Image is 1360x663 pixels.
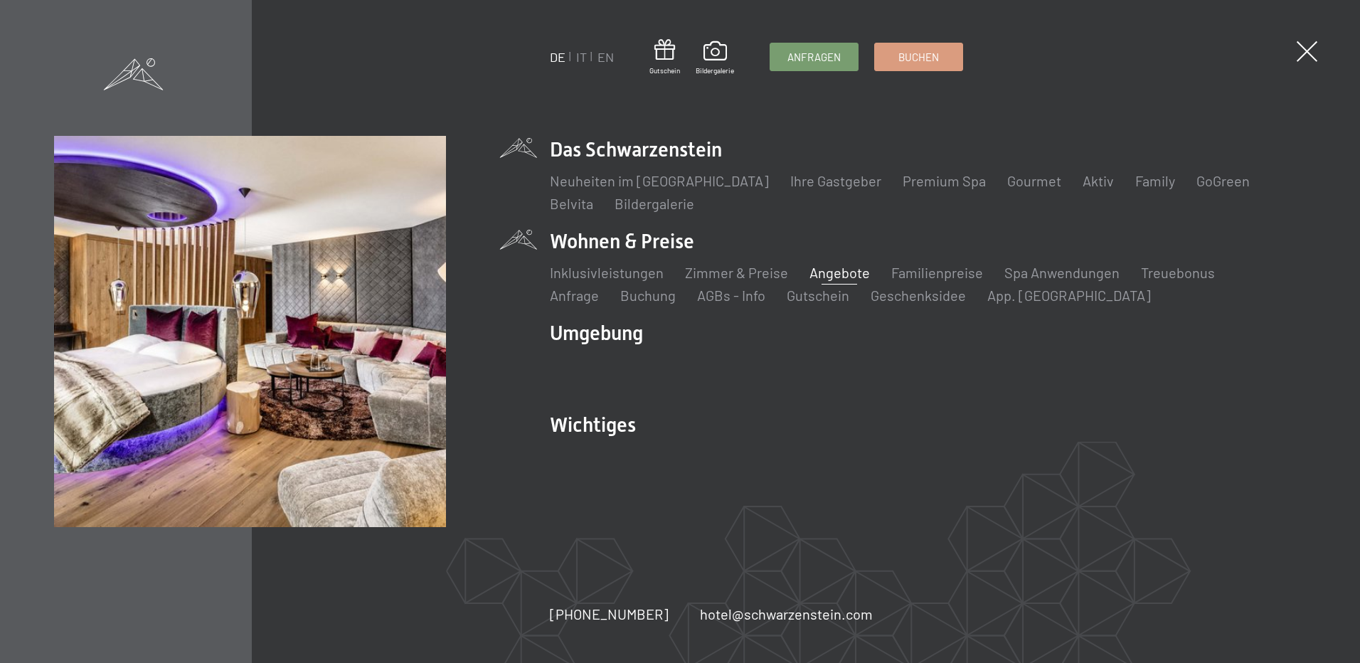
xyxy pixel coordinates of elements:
a: IT [576,49,587,65]
a: Gutschein [649,39,680,75]
span: [PHONE_NUMBER] [550,605,669,622]
a: [PHONE_NUMBER] [550,604,669,624]
a: Gourmet [1007,172,1061,189]
a: hotel@schwarzenstein.com [700,604,873,624]
a: Familienpreise [891,264,983,281]
a: App. [GEOGRAPHIC_DATA] [987,287,1151,304]
a: EN [597,49,614,65]
a: Anfrage [550,287,599,304]
a: Family [1135,172,1175,189]
a: Zimmer & Preise [685,264,788,281]
a: Buchen [875,43,962,70]
a: Buchung [620,287,676,304]
span: Anfragen [787,50,841,65]
a: DE [550,49,565,65]
a: Belvita [550,195,593,212]
span: Buchen [898,50,939,65]
a: Anfragen [770,43,858,70]
a: AGBs - Info [697,287,765,304]
a: Ihre Gastgeber [790,172,881,189]
a: Spa Anwendungen [1004,264,1120,281]
span: Bildergalerie [696,65,734,75]
span: Gutschein [649,65,680,75]
a: Inklusivleistungen [550,264,664,281]
a: Treuebonus [1141,264,1215,281]
a: Bildergalerie [615,195,694,212]
a: Angebote [809,264,870,281]
a: Premium Spa [903,172,986,189]
a: Geschenksidee [871,287,966,304]
a: GoGreen [1196,172,1250,189]
a: Gutschein [787,287,849,304]
a: Bildergalerie [696,41,734,75]
a: Neuheiten im [GEOGRAPHIC_DATA] [550,172,769,189]
a: Aktiv [1083,172,1114,189]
